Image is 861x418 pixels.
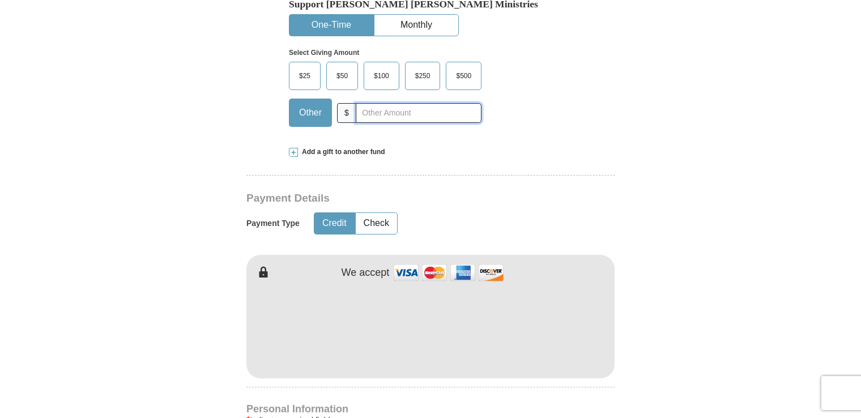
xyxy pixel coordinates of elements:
[368,67,395,84] span: $100
[246,219,300,228] h5: Payment Type
[356,103,481,123] input: Other Amount
[450,67,477,84] span: $500
[298,147,385,157] span: Add a gift to another fund
[293,67,316,84] span: $25
[410,67,436,84] span: $250
[246,192,535,205] h3: Payment Details
[293,104,327,121] span: Other
[289,15,373,36] button: One-Time
[392,261,505,285] img: credit cards accepted
[337,103,356,123] span: $
[289,49,359,57] strong: Select Giving Amount
[246,404,615,413] h4: Personal Information
[331,67,353,84] span: $50
[314,213,355,234] button: Credit
[374,15,458,36] button: Monthly
[342,267,390,279] h4: We accept
[356,213,397,234] button: Check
